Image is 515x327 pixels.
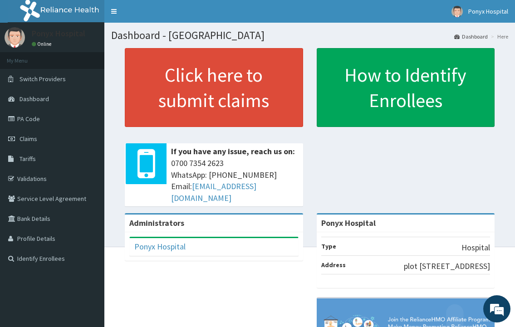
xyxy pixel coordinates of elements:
[171,146,295,156] b: If you have any issue, reach us on:
[461,242,490,254] p: Hospital
[134,241,186,252] a: Ponyx Hospital
[5,27,25,48] img: User Image
[468,7,508,15] span: Ponyx Hospital
[20,95,49,103] span: Dashboard
[321,261,346,269] b: Address
[171,157,299,204] span: 0700 7354 2623 WhatsApp: [PHONE_NUMBER] Email:
[111,29,508,41] h1: Dashboard - [GEOGRAPHIC_DATA]
[317,48,495,127] a: How to Identify Enrollees
[171,181,256,203] a: [EMAIL_ADDRESS][DOMAIN_NAME]
[20,155,36,163] span: Tariffs
[20,135,37,143] span: Claims
[404,260,490,272] p: plot [STREET_ADDRESS]
[32,29,85,38] p: Ponyx Hospital
[125,48,303,127] a: Click here to submit claims
[20,75,66,83] span: Switch Providers
[32,41,54,47] a: Online
[321,218,376,228] strong: Ponyx Hospital
[489,33,508,40] li: Here
[454,33,488,40] a: Dashboard
[321,242,336,250] b: Type
[129,218,184,228] b: Administrators
[451,6,463,17] img: User Image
